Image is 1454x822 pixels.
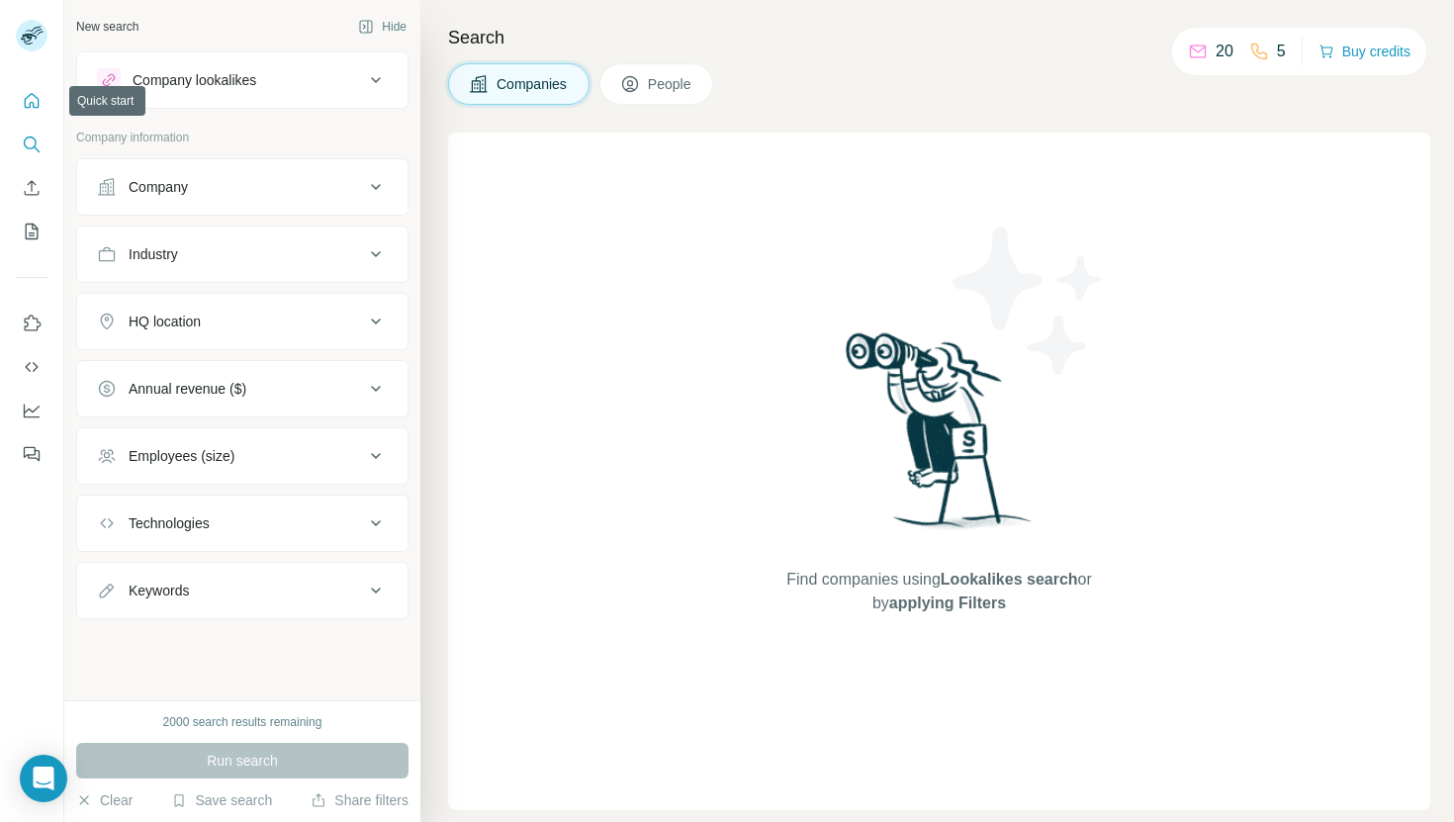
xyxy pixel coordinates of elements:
[77,163,408,211] button: Company
[76,129,409,146] p: Company information
[497,74,569,94] span: Companies
[16,436,47,472] button: Feedback
[129,379,246,399] div: Annual revenue ($)
[129,177,188,197] div: Company
[1277,40,1286,63] p: 5
[344,12,420,42] button: Hide
[16,306,47,341] button: Use Surfe on LinkedIn
[76,790,133,810] button: Clear
[77,567,408,614] button: Keywords
[133,70,256,90] div: Company lookalikes
[16,170,47,206] button: Enrich CSV
[16,349,47,385] button: Use Surfe API
[780,568,1097,615] span: Find companies using or by
[76,18,138,36] div: New search
[941,571,1078,588] span: Lookalikes search
[448,24,1430,51] h4: Search
[129,581,189,600] div: Keywords
[311,790,409,810] button: Share filters
[77,230,408,278] button: Industry
[77,432,408,480] button: Employees (size)
[648,74,693,94] span: People
[16,214,47,249] button: My lists
[16,127,47,162] button: Search
[129,312,201,331] div: HQ location
[129,513,210,533] div: Technologies
[129,446,234,466] div: Employees (size)
[1318,38,1410,65] button: Buy credits
[889,594,1006,611] span: applying Filters
[1216,40,1233,63] p: 20
[16,83,47,119] button: Quick start
[77,500,408,547] button: Technologies
[77,365,408,412] button: Annual revenue ($)
[171,790,272,810] button: Save search
[163,713,322,731] div: 2000 search results remaining
[129,244,178,264] div: Industry
[77,298,408,345] button: HQ location
[16,393,47,428] button: Dashboard
[77,56,408,104] button: Company lookalikes
[20,755,67,802] div: Open Intercom Messenger
[940,212,1118,390] img: Surfe Illustration - Stars
[837,327,1043,548] img: Surfe Illustration - Woman searching with binoculars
